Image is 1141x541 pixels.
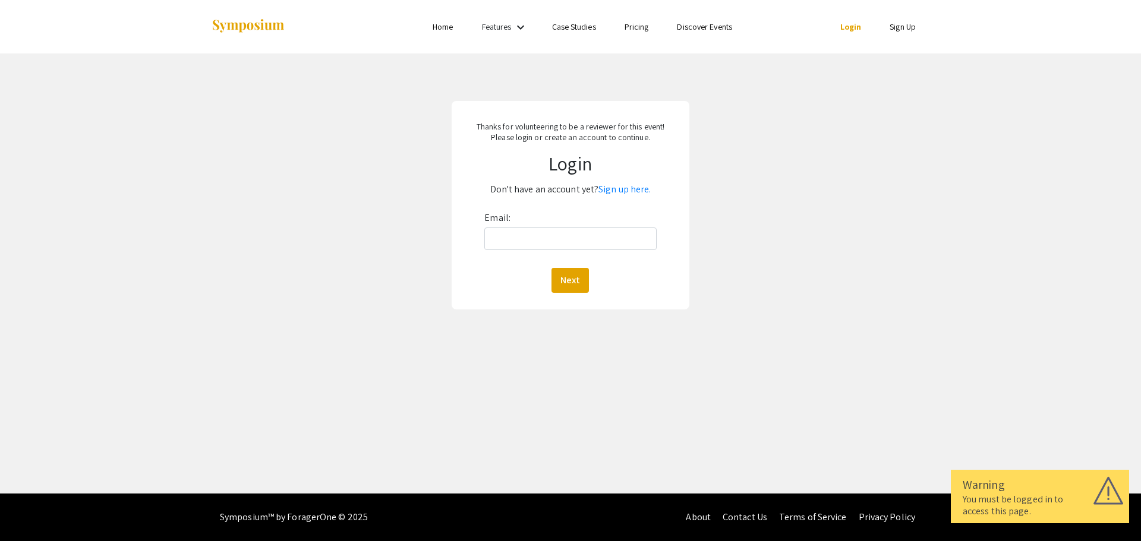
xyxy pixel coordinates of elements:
[484,208,510,227] label: Email:
[211,18,285,34] img: Symposium by ForagerOne
[463,152,678,175] h1: Login
[598,183,651,195] a: Sign up here.
[463,121,678,132] p: Thanks for volunteering to be a reviewer for this event!
[625,21,649,32] a: Pricing
[463,132,678,143] p: Please login or create an account to continue.
[551,268,589,293] button: Next
[513,20,528,34] mat-icon: Expand Features list
[433,21,453,32] a: Home
[220,493,368,541] div: Symposium™ by ForagerOne © 2025
[963,476,1117,493] div: Warning
[859,511,915,523] a: Privacy Policy
[482,21,512,32] a: Features
[890,21,916,32] a: Sign Up
[963,493,1117,517] div: You must be logged in to access this page.
[686,511,711,523] a: About
[552,21,596,32] a: Case Studies
[677,21,732,32] a: Discover Events
[723,511,767,523] a: Contact Us
[463,180,678,199] p: Don't have an account yet?
[779,511,847,523] a: Terms of Service
[840,21,862,32] a: Login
